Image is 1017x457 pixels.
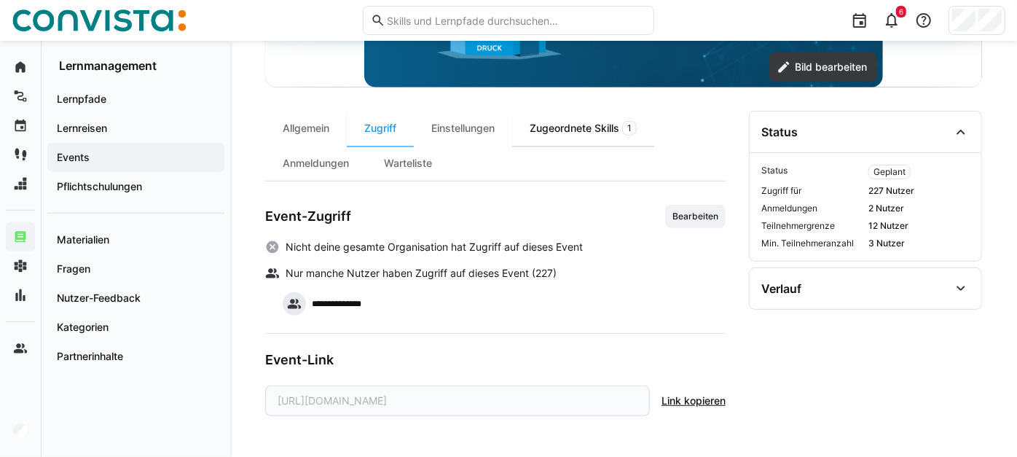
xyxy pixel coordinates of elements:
div: Einstellungen [414,111,512,146]
button: Bearbeiten [665,205,726,228]
span: Bild bearbeiten [793,60,870,74]
span: Anmeldungen [761,203,863,214]
div: [URL][DOMAIN_NAME] [265,386,650,416]
span: 6 [899,7,903,16]
span: Teilnehmergrenze [761,220,863,232]
div: Warteliste [366,146,449,181]
div: Status [761,125,798,139]
span: 1 [627,122,632,134]
h3: Event-Zugriff [265,208,351,224]
span: 12 Nutzer [868,220,970,232]
span: 227 Nutzer [868,185,970,197]
span: Geplant [873,166,906,178]
span: Nur manche Nutzer haben Zugriff auf dieses Event (227) [286,266,557,281]
div: Zugeordnete Skills [512,111,654,146]
div: Verlauf [761,281,801,296]
span: 2 Nutzer [868,203,970,214]
div: Zugriff [347,111,414,146]
span: Nicht deine gesamte Organisation hat Zugriff auf dieses Event [286,240,583,254]
span: 3 Nutzer [868,238,970,249]
span: Status [761,165,863,179]
span: Bearbeiten [671,211,720,222]
span: Link kopieren [661,394,726,408]
h3: Event-Link [265,351,726,368]
input: Skills und Lernpfade durchsuchen… [385,14,646,27]
div: Allgemein [265,111,347,146]
span: Min. Teilnehmeranzahl [761,238,863,249]
span: Zugriff für [761,185,863,197]
button: Bild bearbeiten [769,52,877,82]
div: Anmeldungen [265,146,366,181]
